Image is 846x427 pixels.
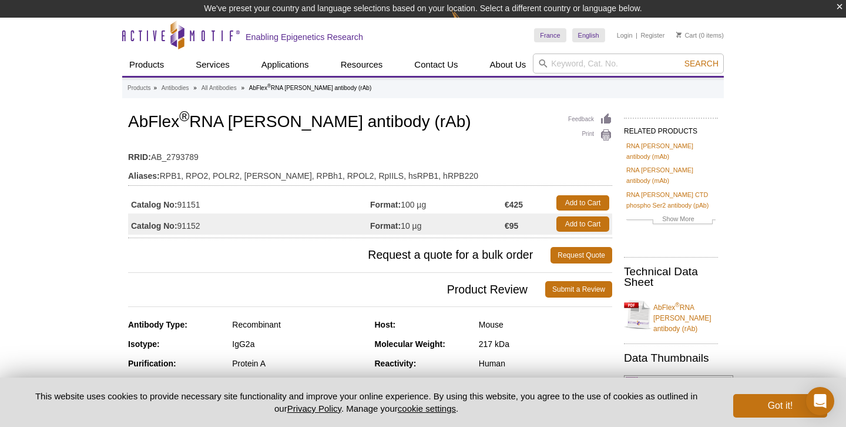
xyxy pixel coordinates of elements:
[550,247,612,263] a: Request Quote
[676,32,681,38] img: Your Cart
[370,199,401,210] strong: Format:
[131,221,177,231] strong: Catalog No:
[128,281,545,298] span: Product Review
[398,403,456,413] button: cookie settings
[505,221,518,231] strong: €95
[202,83,237,94] a: All Antibodies
[370,213,505,235] td: 10 µg
[624,353,718,363] h2: Data Thumbnails
[162,83,189,94] a: Antibodies
[626,165,716,186] a: RNA [PERSON_NAME] antibody (mAb)
[193,85,197,91] li: »
[153,85,157,91] li: »
[479,319,612,330] div: Mouse
[19,390,714,415] p: This website uses cookies to provide necessary site functionality and improve your online experie...
[684,59,719,68] span: Search
[287,403,341,413] a: Privacy Policy
[128,152,151,162] strong: RRID:
[232,358,365,369] div: Protein A
[246,32,363,42] h2: Enabling Epigenetics Research
[556,216,609,232] a: Add to Cart
[249,85,371,91] li: AbFlex RNA [PERSON_NAME] antibody (rAb)
[127,83,150,94] a: Products
[128,359,176,368] strong: Purification:
[128,339,160,349] strong: Isotype:
[640,31,664,39] a: Register
[128,247,550,263] span: Request a quote for a bulk order
[375,359,417,368] strong: Reactivity:
[681,58,722,69] button: Search
[128,192,370,213] td: 91151
[128,164,612,182] td: RPB1, RPO2, POLR2, [PERSON_NAME], RPBh1, RPOL2, RpIILS, hsRPB1, hRPB220
[128,213,370,235] td: 91152
[733,394,827,418] button: Got it!
[179,109,189,124] sup: ®
[505,199,523,210] strong: €425
[334,54,390,76] a: Resources
[370,221,401,231] strong: Format:
[128,171,160,181] strong: Aliases:
[626,189,716,211] a: RNA [PERSON_NAME] CTD phospho Ser2 antibody (pAb)
[534,28,566,42] a: France
[375,320,396,329] strong: Host:
[131,199,177,210] strong: Catalog No:
[676,28,724,42] li: (0 items)
[624,375,733,418] img: AbFlex<sup>®</sup> RNA Pol II antibody (rAb) tested by ChIP-Seq.
[128,145,612,164] td: AB_2793789
[626,141,716,162] a: RNA [PERSON_NAME] antibody (mAb)
[806,387,834,415] div: Open Intercom Messenger
[267,83,271,89] sup: ®
[556,195,609,211] a: Add to Cart
[568,113,612,126] a: Feedback
[624,118,718,139] h2: RELATED PRODUCTS
[122,54,171,76] a: Products
[533,54,724,74] input: Keyword, Cat. No.
[407,54,465,76] a: Contact Us
[624,266,718,288] h2: Technical Data Sheet
[676,31,697,39] a: Cart
[451,9,482,36] img: Change Here
[624,295,718,334] a: AbFlex®RNA [PERSON_NAME] antibody (rAb)
[572,28,605,42] a: English
[568,129,612,142] a: Print
[128,113,612,133] h1: AbFlex RNA [PERSON_NAME] antibody (rAb)
[128,320,187,329] strong: Antibody Type:
[254,54,316,76] a: Applications
[375,339,445,349] strong: Molecular Weight:
[675,302,679,308] sup: ®
[232,319,365,330] div: Recombinant
[232,339,365,349] div: IgG2a
[189,54,237,76] a: Services
[479,339,612,349] div: 217 kDa
[626,213,716,227] a: Show More
[545,281,612,298] a: Submit a Review
[636,28,637,42] li: |
[479,358,612,369] div: Human
[483,54,533,76] a: About Us
[370,192,505,213] td: 100 µg
[617,31,633,39] a: Login
[241,85,244,91] li: »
